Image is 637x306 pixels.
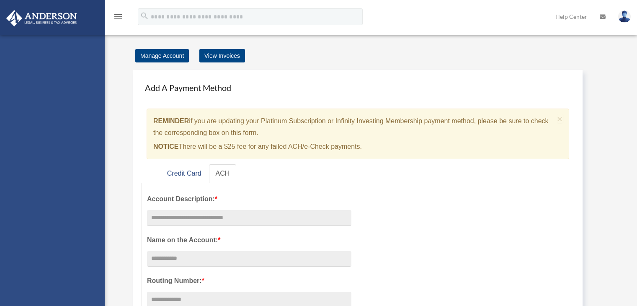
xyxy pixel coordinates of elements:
span: × [557,114,563,124]
img: User Pic [618,10,631,23]
a: ACH [209,164,237,183]
a: Credit Card [160,164,208,183]
label: Routing Number: [147,275,351,287]
img: Anderson Advisors Platinum Portal [4,10,80,26]
label: Name on the Account: [147,234,351,246]
i: search [140,11,149,21]
div: if you are updating your Platinum Subscription or Infinity Investing Membership payment method, p... [147,109,569,159]
label: Account Description: [147,193,351,205]
strong: REMINDER [153,117,189,124]
a: View Invoices [199,49,245,62]
i: menu [113,12,123,22]
button: Close [557,114,563,123]
strong: NOTICE [153,143,178,150]
h4: Add A Payment Method [142,78,574,97]
p: There will be a $25 fee for any failed ACH/e-Check payments. [153,141,554,153]
a: menu [113,15,123,22]
a: Manage Account [135,49,189,62]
